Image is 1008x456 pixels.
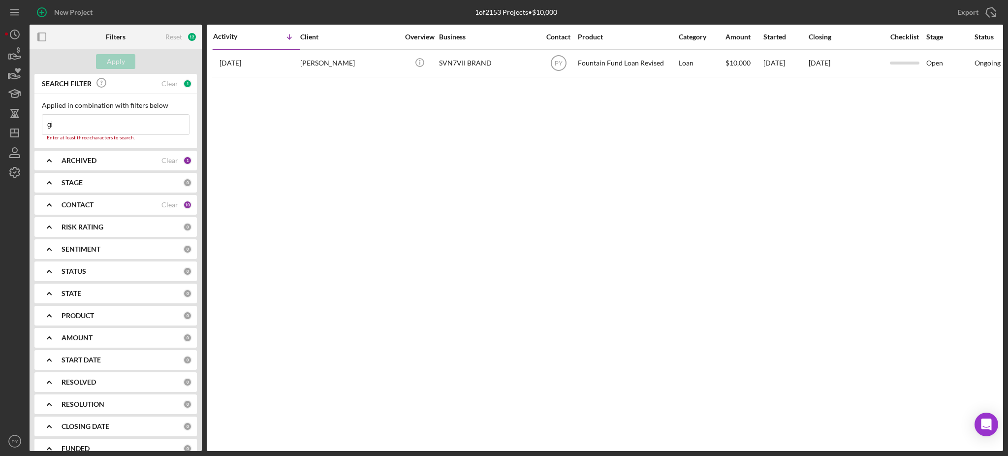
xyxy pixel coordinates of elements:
b: CONTACT [62,201,94,209]
div: Enter at least three characters to search. [42,135,189,141]
div: Applied in combination with filters below [42,101,189,109]
b: RESOLVED [62,378,96,386]
b: START DATE [62,356,101,364]
time: [DATE] [809,59,830,67]
div: Fountain Fund Loan Revised [578,50,676,76]
text: PY [12,439,18,444]
div: 0 [183,178,192,187]
div: 0 [183,223,192,231]
div: Stage [926,33,974,41]
div: 12 [187,32,197,42]
div: Overview [401,33,438,41]
div: 0 [183,444,192,453]
div: Checklist [883,33,925,41]
div: Amount [725,33,762,41]
div: Contact [540,33,577,41]
div: 0 [183,311,192,320]
div: [PERSON_NAME] [300,50,399,76]
div: Client [300,33,399,41]
div: Ongoing [975,59,1001,67]
div: Activity [213,33,256,40]
b: FUNDED [62,445,90,453]
b: AMOUNT [62,334,93,342]
div: Open Intercom Messenger [975,413,998,436]
b: ARCHIVED [62,157,96,164]
div: Product [578,33,676,41]
div: Category [679,33,724,41]
div: 0 [183,356,192,364]
div: 0 [183,289,192,298]
b: PRODUCT [62,312,94,320]
div: 1 [183,156,192,165]
div: Business [439,33,537,41]
div: 0 [183,267,192,276]
div: Apply [107,54,125,69]
div: 0 [183,378,192,387]
b: Filters [106,33,126,41]
div: 0 [183,400,192,409]
div: 1 [183,79,192,88]
div: 0 [183,245,192,254]
div: SVN7VII BRAND [439,50,537,76]
div: Open [926,50,974,76]
div: 0 [183,333,192,342]
div: Loan [679,50,724,76]
b: RESOLUTION [62,400,104,408]
b: SENTIMENT [62,245,100,253]
div: Clear [161,157,178,164]
div: Clear [161,201,178,209]
div: [DATE] [763,50,808,76]
div: New Project [54,2,93,22]
text: PY [554,60,562,67]
b: CLOSING DATE [62,423,109,430]
div: Export [957,2,978,22]
div: Closing [809,33,882,41]
button: Export [947,2,1003,22]
div: 10 [183,200,192,209]
div: $10,000 [725,50,762,76]
div: Clear [161,80,178,88]
button: New Project [30,2,102,22]
b: STATE [62,290,81,297]
b: RISK RATING [62,223,103,231]
b: SEARCH FILTER [42,80,92,88]
b: STAGE [62,179,83,187]
time: 2024-12-04 08:00 [220,59,241,67]
button: Apply [96,54,135,69]
div: Reset [165,33,182,41]
div: Started [763,33,808,41]
b: STATUS [62,267,86,275]
div: 0 [183,422,192,431]
div: 1 of 2153 Projects • $10,000 [475,8,557,16]
button: PY [5,431,25,451]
